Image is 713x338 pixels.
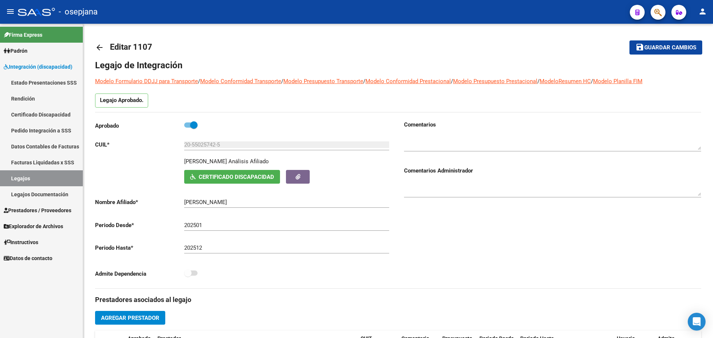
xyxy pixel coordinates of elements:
[4,222,63,230] span: Explorador de Archivos
[200,78,281,85] a: Modelo Conformidad Transporte
[635,43,644,52] mat-icon: save
[95,141,184,149] p: CUIL
[4,206,71,214] span: Prestadores / Proveedores
[95,270,184,278] p: Admite Dependencia
[404,167,701,175] h3: Comentarios Administrador
[228,157,269,165] div: Análisis Afiliado
[101,315,159,321] span: Agregar Prestador
[95,311,165,325] button: Agregar Prestador
[95,93,148,108] p: Legajo Aprobado.
[698,7,707,16] mat-icon: person
[199,174,274,180] span: Certificado Discapacidad
[95,59,701,71] h1: Legajo de Integración
[688,313,706,331] div: Open Intercom Messenger
[95,43,104,52] mat-icon: arrow_back
[95,295,701,305] h3: Prestadores asociados al legajo
[283,78,363,85] a: Modelo Presupuesto Transporte
[95,244,184,252] p: Periodo Hasta
[59,4,98,20] span: - osepjana
[644,45,696,51] span: Guardar cambios
[95,122,184,130] p: Aprobado
[4,31,42,39] span: Firma Express
[453,78,537,85] a: Modelo Presupuesto Prestacional
[184,157,227,165] p: [PERSON_NAME]
[95,78,198,85] a: Modelo Formulario DDJJ para Transporte
[4,238,38,246] span: Instructivos
[365,78,451,85] a: Modelo Conformidad Prestacional
[404,121,701,129] h3: Comentarios
[110,42,152,52] span: Editar 1107
[4,254,52,262] span: Datos de contacto
[6,7,15,16] mat-icon: menu
[4,47,27,55] span: Padrón
[95,198,184,206] p: Nombre Afiliado
[593,78,642,85] a: Modelo Planilla FIM
[629,40,702,54] button: Guardar cambios
[184,170,280,184] button: Certificado Discapacidad
[95,221,184,229] p: Periodo Desde
[540,78,591,85] a: ModeloResumen HC
[4,63,72,71] span: Integración (discapacidad)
